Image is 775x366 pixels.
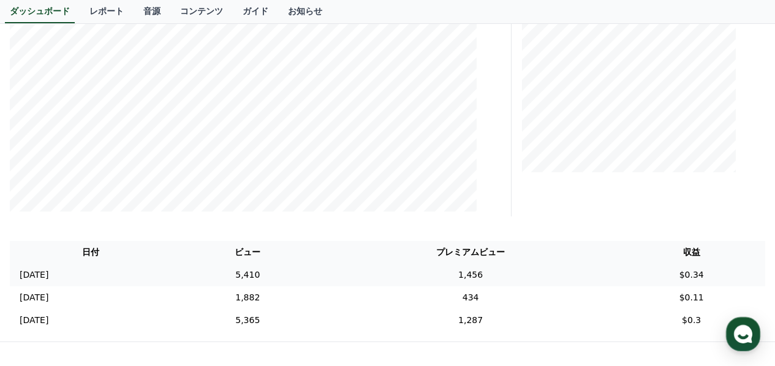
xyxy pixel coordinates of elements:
td: 5,410 [172,264,323,286]
span: 設定 [189,283,204,292]
th: プレミアムビュー [323,241,618,264]
td: $0.11 [618,286,765,309]
p: [DATE] [20,314,48,327]
a: 設定 [158,264,235,295]
th: 日付 [10,241,172,264]
a: ホーム [4,264,81,295]
td: 1,882 [172,286,323,309]
td: 1,456 [323,264,618,286]
span: ホーム [31,283,53,292]
td: $0.34 [618,264,765,286]
a: チャット [81,264,158,295]
th: 収益 [618,241,765,264]
td: 434 [323,286,618,309]
td: 5,365 [172,309,323,332]
p: [DATE] [20,291,48,304]
p: [DATE] [20,269,48,281]
td: $0.3 [618,309,765,332]
span: チャット [105,283,134,293]
th: ビュー [172,241,323,264]
td: 1,287 [323,309,618,332]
